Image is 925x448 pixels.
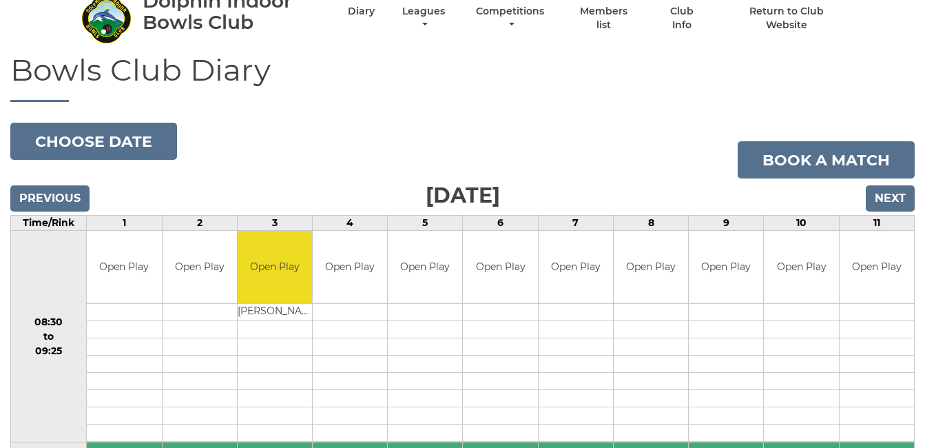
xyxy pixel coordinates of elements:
[348,5,375,18] a: Diary
[572,5,635,32] a: Members list
[388,231,462,303] td: Open Play
[399,5,448,32] a: Leagues
[539,231,613,303] td: Open Play
[463,231,537,303] td: Open Play
[614,231,688,303] td: Open Play
[11,216,87,231] td: Time/Rink
[237,216,312,231] td: 3
[10,123,177,160] button: Choose date
[613,216,688,231] td: 8
[839,216,914,231] td: 11
[840,231,914,303] td: Open Play
[538,216,613,231] td: 7
[473,5,548,32] a: Competitions
[660,5,705,32] a: Club Info
[238,303,312,320] td: [PERSON_NAME]
[738,141,915,179] a: Book a match
[764,216,839,231] td: 10
[87,216,162,231] td: 1
[866,185,915,212] input: Next
[313,231,387,303] td: Open Play
[388,216,463,231] td: 5
[10,53,915,102] h1: Bowls Club Diary
[313,216,388,231] td: 4
[162,216,237,231] td: 2
[728,5,844,32] a: Return to Club Website
[238,231,312,303] td: Open Play
[689,216,764,231] td: 9
[463,216,538,231] td: 6
[11,231,87,442] td: 08:30 to 09:25
[764,231,838,303] td: Open Play
[10,185,90,212] input: Previous
[163,231,237,303] td: Open Play
[689,231,763,303] td: Open Play
[87,231,161,303] td: Open Play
